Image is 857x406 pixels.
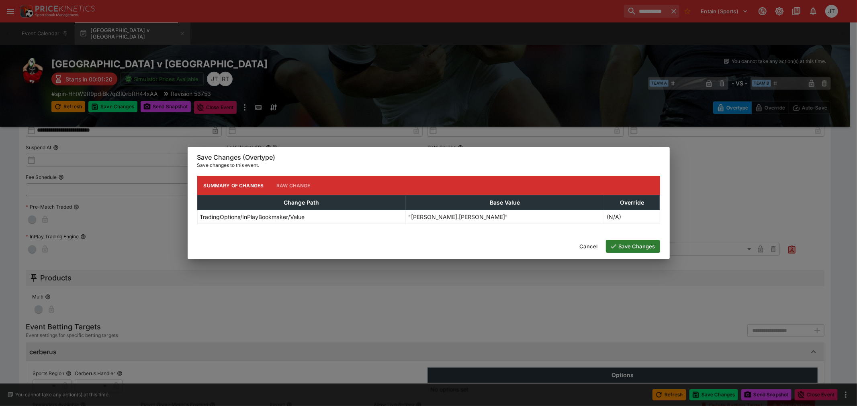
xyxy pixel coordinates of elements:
[604,210,660,224] td: (N/A)
[200,213,305,221] p: TradingOptions/InPlayBookmaker/Value
[197,195,406,210] th: Change Path
[575,240,603,253] button: Cancel
[197,153,660,162] h6: Save Changes (Overtype)
[406,210,604,224] td: "[PERSON_NAME].[PERSON_NAME]"
[270,176,317,195] button: Raw Change
[197,176,270,195] button: Summary of Changes
[606,240,660,253] button: Save Changes
[197,161,660,169] p: Save changes to this event.
[406,195,604,210] th: Base Value
[604,195,660,210] th: Override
